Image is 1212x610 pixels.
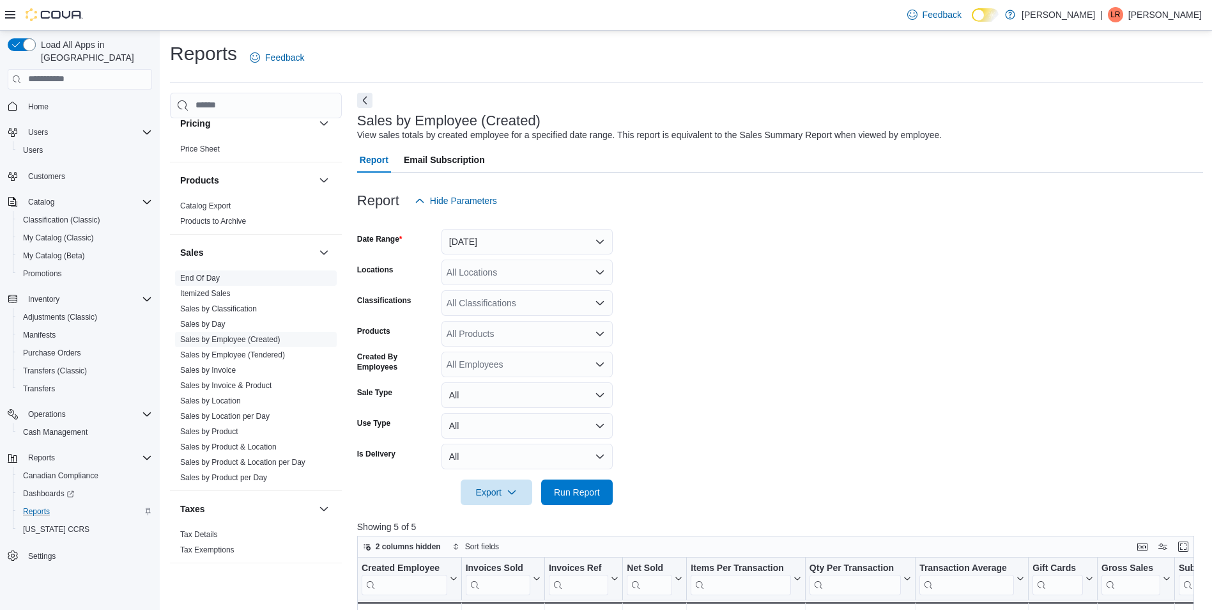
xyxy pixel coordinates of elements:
span: Report [360,147,388,173]
div: Transaction Average [919,562,1014,595]
span: Cash Management [18,425,152,440]
a: Manifests [18,327,61,343]
button: Gift Cards [1032,562,1093,595]
button: All [441,413,613,439]
button: Inventory [3,290,157,308]
span: Users [28,127,48,137]
button: Open list of options [595,298,605,308]
a: Itemized Sales [180,289,231,298]
button: Sales [180,246,314,259]
span: Tax Exemptions [180,545,234,555]
h3: Report [357,193,399,208]
a: Sales by Employee (Tendered) [180,350,285,359]
a: My Catalog (Classic) [18,230,99,246]
a: Promotions [18,266,67,281]
span: Inventory [28,294,59,304]
a: Settings [23,549,61,564]
a: Catalog Export [180,201,231,210]
nav: Complex example [8,92,152,598]
button: Invoices Ref [549,562,618,595]
button: My Catalog (Beta) [13,247,157,265]
label: Date Range [357,234,403,244]
p: [PERSON_NAME] [1128,7,1202,22]
span: Customers [28,171,65,182]
a: Sales by Employee (Created) [180,335,280,344]
a: Sales by Invoice & Product [180,381,272,390]
button: Classification (Classic) [13,211,157,229]
span: Products to Archive [180,216,246,226]
span: Transfers [18,381,152,396]
span: Sales by Employee (Tendered) [180,350,285,360]
span: Manifests [23,330,56,340]
span: My Catalog (Classic) [18,230,152,246]
div: Invoices Ref [549,562,608,595]
button: Next [357,93,372,108]
div: Qty Per Transaction [809,562,901,574]
span: Inventory [23,292,152,307]
span: Operations [23,407,152,422]
button: All [441,382,613,408]
div: Transaction Average [919,562,1014,574]
button: Net Sold [627,562,682,595]
span: Sales by Product [180,426,238,437]
button: Catalog [23,194,59,210]
p: Showing 5 of 5 [357,520,1203,533]
button: Users [23,125,53,140]
span: Settings [23,547,152,563]
button: Canadian Compliance [13,467,157,485]
a: Feedback [245,45,309,70]
button: Inventory [23,292,65,307]
span: Sales by Location [180,396,241,406]
span: Reports [28,453,55,463]
span: Cash Management [23,427,88,437]
span: Reports [18,504,152,519]
span: Sales by Invoice [180,365,236,375]
span: Catalog [28,197,54,207]
button: Open list of options [595,329,605,339]
button: Run Report [541,480,613,505]
span: LR [1110,7,1120,22]
a: Users [18,143,48,158]
span: Sales by Invoice & Product [180,380,272,391]
span: Transfers [23,384,55,394]
span: 2 columns hidden [376,542,441,552]
span: Customers [23,168,152,184]
button: Items Per Transaction [691,562,801,595]
button: Reports [23,450,60,465]
span: Dashboards [23,489,74,499]
span: Washington CCRS [18,522,152,537]
a: Adjustments (Classic) [18,309,102,325]
div: Products [170,198,342,234]
div: Created Employee [362,562,447,595]
button: Enter fullscreen [1176,539,1191,554]
button: Users [3,123,157,141]
button: Transfers (Classic) [13,362,157,380]
span: Sales by Product per Day [180,473,267,483]
span: Price Sheet [180,144,220,154]
span: Purchase Orders [23,348,81,358]
input: Dark Mode [972,8,999,22]
button: Adjustments (Classic) [13,308,157,326]
h3: Sales by Employee (Created) [357,113,541,129]
div: Gift Card Sales [1032,562,1083,595]
button: Taxes [316,501,332,517]
span: Operations [28,409,66,419]
img: Cova [26,8,83,21]
span: Promotions [18,266,152,281]
span: Export [468,480,525,505]
button: Purchase Orders [13,344,157,362]
label: Locations [357,265,394,275]
span: Classification (Classic) [18,212,152,228]
button: Catalog [3,193,157,211]
div: Created Employee [362,562,447,574]
label: Products [357,326,390,336]
a: Dashboards [13,485,157,503]
a: Purchase Orders [18,345,86,361]
div: Sales [170,270,342,490]
button: Export [461,480,532,505]
button: Created Employee [362,562,457,595]
h3: Products [180,174,219,187]
label: Classifications [357,295,411,306]
span: My Catalog (Beta) [23,251,85,261]
button: Operations [23,407,71,422]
